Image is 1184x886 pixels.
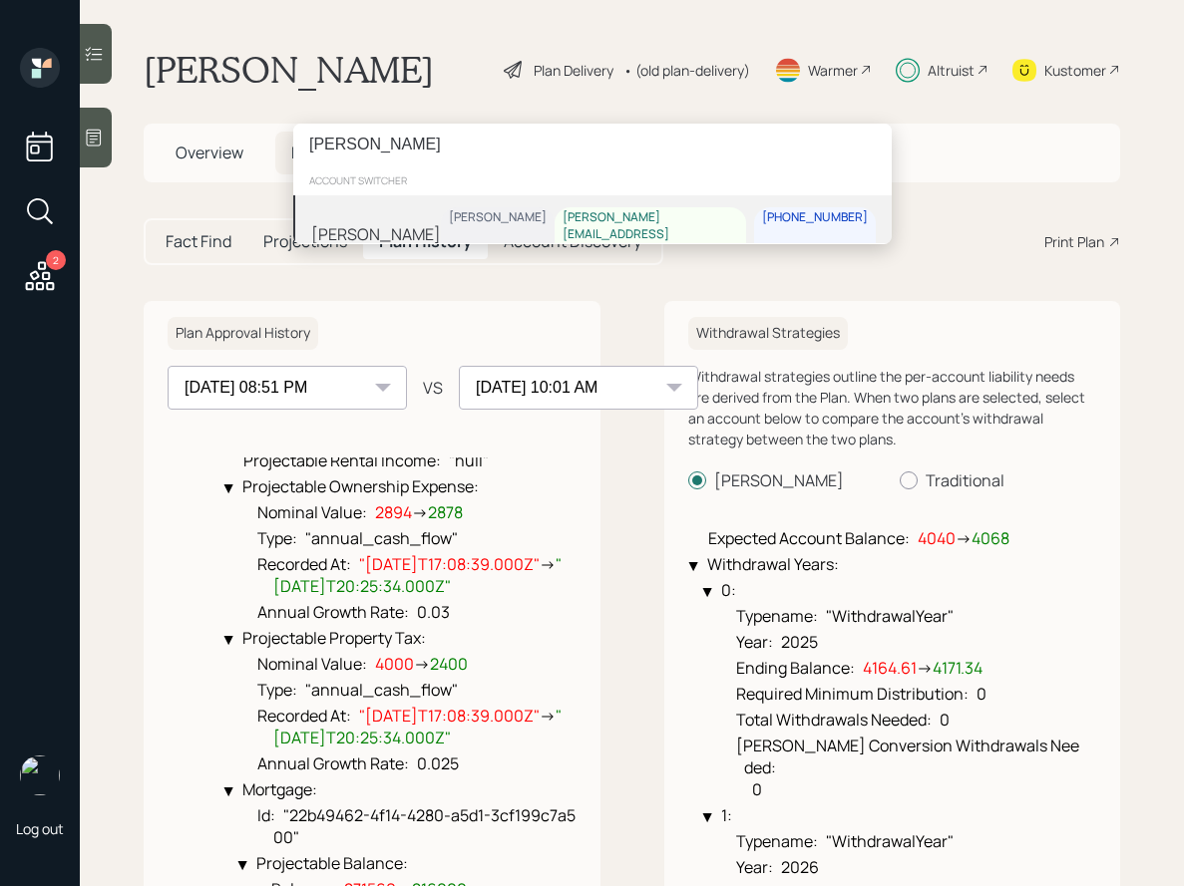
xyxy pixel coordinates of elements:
div: [PERSON_NAME][EMAIL_ADDRESS][DOMAIN_NAME] [563,209,738,259]
div: account switcher [293,165,892,195]
div: [PERSON_NAME] [449,209,547,226]
div: [PERSON_NAME] [311,223,441,247]
div: [PHONE_NUMBER] [762,209,868,226]
input: Type a command or search… [293,124,892,165]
